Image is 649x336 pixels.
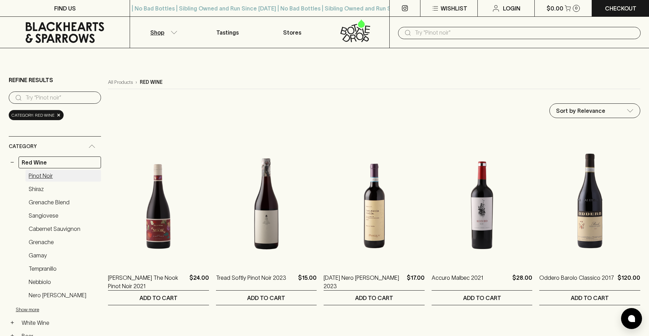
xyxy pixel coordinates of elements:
p: ADD TO CART [571,294,609,302]
button: − [9,159,16,166]
p: ADD TO CART [139,294,178,302]
a: Tastings [195,17,260,48]
p: › [136,79,137,86]
p: FIND US [54,4,76,13]
p: ADD TO CART [247,294,285,302]
input: Try “Pinot noir” [26,92,95,103]
p: $28.00 [512,273,532,290]
button: ADD TO CART [216,291,317,305]
button: Show more [16,302,107,317]
p: $24.00 [189,273,209,290]
p: Stores [283,28,301,37]
a: Shiraz [26,183,101,195]
p: Shop [150,28,164,37]
img: Accuro Malbec 2021 [432,141,533,263]
button: Shop [130,17,195,48]
a: Cabernet Sauvignon [26,223,101,235]
p: Tastings [216,28,239,37]
a: Stores [260,17,324,48]
img: bubble-icon [628,315,635,322]
p: Wishlist [441,4,467,13]
img: Buller The Nook Pinot Noir 2021 [108,141,209,263]
a: Gamay [26,249,101,261]
p: $15.00 [298,273,317,290]
a: Red Wine [19,156,101,168]
button: + [9,319,16,326]
p: ADD TO CART [463,294,501,302]
span: Category: red wine [12,112,55,119]
a: Grenache Blend [26,196,101,208]
a: Grenache [26,236,101,248]
img: Pasqua Nero d'Avola 2023 [324,141,425,263]
a: [DATE] Nero [PERSON_NAME] 2023 [324,273,404,290]
p: Sort by Relevance [556,107,605,115]
button: ADD TO CART [324,291,425,305]
p: Checkout [605,4,636,13]
p: red wine [140,79,163,86]
a: [PERSON_NAME] The Nook Pinot Noir 2021 [108,273,187,290]
span: × [57,111,61,119]
p: Refine Results [9,76,53,84]
button: ADD TO CART [432,291,533,305]
img: Oddero Barolo Classico 2017 [539,141,640,263]
div: Category [9,137,101,156]
p: ADD TO CART [355,294,393,302]
span: Category [9,142,37,151]
p: $17.00 [407,273,425,290]
a: Oddero Barolo Classico 2017 [539,273,614,290]
a: Nebbiolo [26,276,101,288]
a: All Products [108,79,133,86]
a: White Wine [19,317,101,329]
p: Login [503,4,520,13]
a: Pinot Noir [26,170,101,182]
a: Nero [PERSON_NAME] [26,289,101,301]
a: Sangiovese [26,210,101,221]
p: $120.00 [618,273,640,290]
input: Try "Pinot noir" [415,27,635,38]
p: $0.00 [547,4,563,13]
div: Sort by Relevance [550,104,640,118]
a: Accuro Malbec 2021 [432,273,483,290]
a: Tread Softly Pinot Noir 2023 [216,273,286,290]
img: Tread Softly Pinot Noir 2023 [216,141,317,263]
a: Tempranillo [26,263,101,275]
button: ADD TO CART [108,291,209,305]
p: 0 [575,6,578,10]
button: ADD TO CART [539,291,640,305]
